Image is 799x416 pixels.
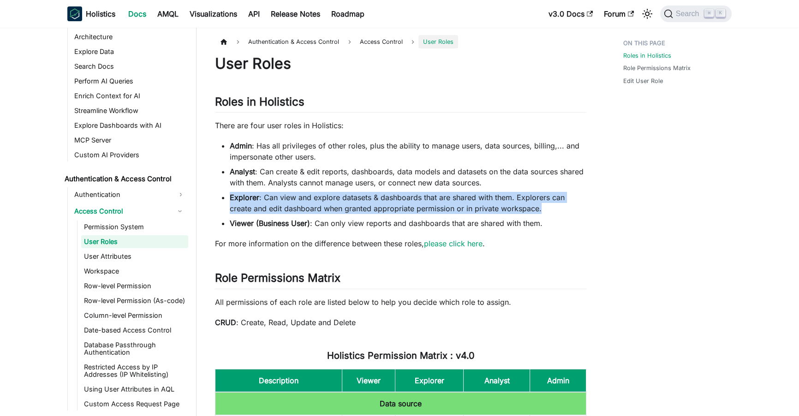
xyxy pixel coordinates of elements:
kbd: K [716,9,725,18]
th: Analyst [464,369,530,392]
a: AMQL [152,6,184,21]
a: Docs [123,6,152,21]
a: User Attributes [81,250,188,263]
a: Authentication [72,187,188,202]
th: Description [215,369,342,392]
a: Roles in Holistics [623,51,671,60]
span: Access Control [360,38,403,45]
strong: Admin [230,141,252,150]
a: Home page [215,35,233,48]
nav: Breadcrumbs [215,35,586,48]
a: v3.0 Docs [543,6,598,21]
nav: Docs sidebar [58,28,197,416]
a: Release Notes [265,6,326,21]
strong: Viewer (Business User) [230,219,310,228]
strong: CRUD [215,318,236,327]
a: Custom Access Request Page [81,398,188,410]
a: Access Control [355,35,407,48]
span: Authentication & Access Control [244,35,344,48]
a: Restricted Access by IP Addresses (IP Whitelisting) [81,361,188,381]
a: Custom AI Providers [72,149,188,161]
p: : Create, Read, Update and Delete [215,317,586,328]
b: Data source [380,399,422,408]
h1: User Roles [215,54,586,73]
a: Roadmap [326,6,370,21]
a: Search Docs [72,60,188,73]
a: Enrich Context for AI [72,89,188,102]
a: Workspace [81,265,188,278]
li: : Has all privileges of other roles, plus the ability to manage users, data sources, billing,... ... [230,140,586,162]
p: There are four user roles in Holistics: [215,120,586,131]
h2: Role Permissions Matrix [215,271,586,289]
span: Search [673,10,705,18]
a: Access Control [72,204,172,219]
strong: Explorer [230,193,259,202]
a: Row-level Permission (As-code) [81,294,188,307]
span: User Roles [418,35,458,48]
a: MCP Server [72,134,188,147]
a: Role Permissions Matrix [623,64,691,72]
th: Admin [530,369,586,392]
a: Authentication & Access Control [62,172,188,185]
a: HolisticsHolistics [67,6,115,21]
a: Explore Data [72,45,188,58]
a: Date-based Access Control [81,324,188,337]
p: For more information on the difference between these roles, . [215,238,586,249]
a: Perform AI Queries [72,75,188,88]
button: Search (Command+K) [660,6,732,22]
a: Explore Dashboards with AI [72,119,188,132]
h3: Holistics Permission Matrix : v4.0 [215,350,586,362]
kbd: ⌘ [704,9,714,18]
a: Using User Attributes in AQL [81,383,188,396]
h2: Roles in Holistics [215,95,586,113]
button: Switch between dark and light mode (currently light mode) [640,6,655,21]
p: All permissions of each role are listed below to help you decide which role to assign. [215,297,586,308]
a: Column-level Permission [81,309,188,322]
b: Holistics [86,8,115,19]
a: Architecture [72,30,188,43]
a: Visualizations [184,6,243,21]
a: API [243,6,265,21]
a: User Roles [81,235,188,248]
a: Permission System [81,220,188,233]
a: Edit User Role [623,77,663,85]
th: Explorer [395,369,464,392]
a: Forum [598,6,639,21]
a: Row-level Permission [81,279,188,292]
li: : Can view and explore datasets & dashboards that are shared with them. Explorers can create and ... [230,192,586,214]
button: Collapse sidebar category 'Access Control' [172,204,188,219]
strong: Analyst [230,167,255,176]
a: please click here [424,239,483,248]
a: Database Passthrough Authentication [81,339,188,359]
th: Viewer [342,369,395,392]
li: : Can create & edit reports, dashboards, data models and datasets on the data sources shared with... [230,166,586,188]
li: : Can only view reports and dashboards that are shared with them. [230,218,586,229]
img: Holistics [67,6,82,21]
a: Streamline Workflow [72,104,188,117]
